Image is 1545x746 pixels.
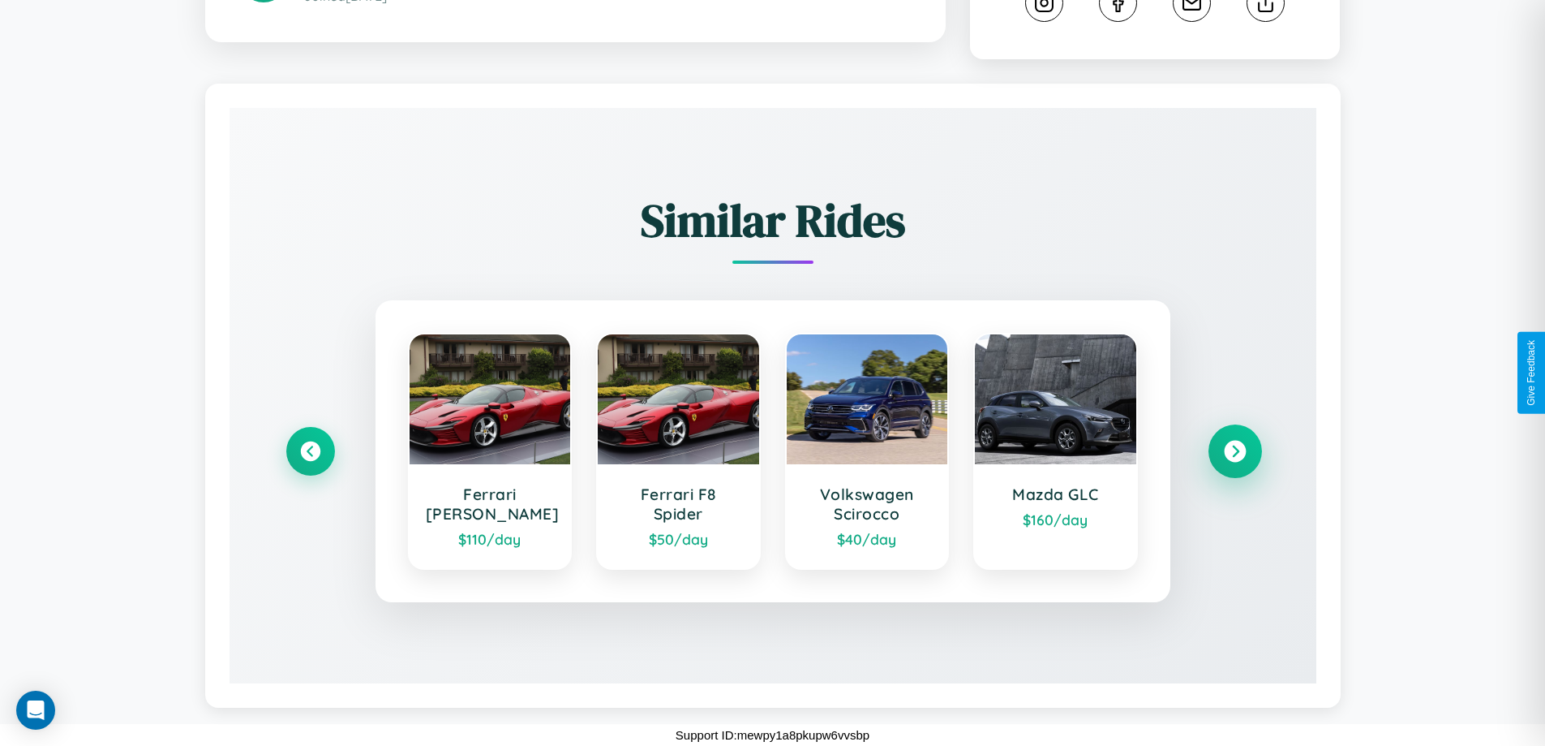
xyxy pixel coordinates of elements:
h3: Mazda GLC [991,485,1120,504]
p: Support ID: mewpy1a8pkupw6vvsbp [676,724,869,746]
div: $ 110 /day [426,530,555,548]
a: Ferrari F8 Spider$50/day [596,333,761,570]
div: Give Feedback [1526,340,1537,406]
div: $ 50 /day [614,530,743,548]
h3: Volkswagen Scirocco [803,485,932,524]
a: Ferrari [PERSON_NAME]$110/day [408,333,573,570]
a: Volkswagen Scirocco$40/day [785,333,950,570]
div: $ 40 /day [803,530,932,548]
div: Open Intercom Messenger [16,691,55,730]
a: Mazda GLC$160/day [973,333,1138,570]
h2: Similar Rides [286,189,1260,252]
h3: Ferrari F8 Spider [614,485,743,524]
h3: Ferrari [PERSON_NAME] [426,485,555,524]
div: $ 160 /day [991,511,1120,528]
